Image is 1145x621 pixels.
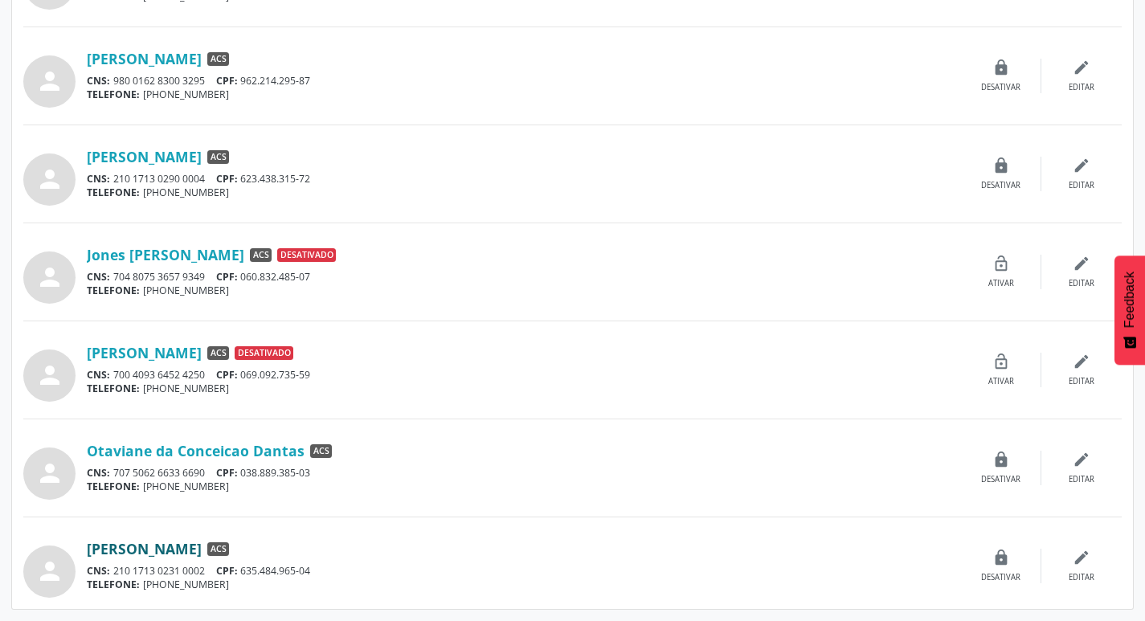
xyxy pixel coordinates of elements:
i: lock_open [992,353,1010,370]
a: [PERSON_NAME] [87,50,202,67]
i: edit [1073,255,1090,272]
i: lock_open [992,255,1010,272]
a: Otaviane da Conceicao Dantas [87,442,305,460]
span: TELEFONE: [87,480,140,493]
div: 210 1713 0290 0004 623.438.315-72 [87,172,961,186]
span: CPF: [216,74,238,88]
span: ACS [207,52,229,67]
i: edit [1073,451,1090,468]
button: Feedback - Mostrar pesquisa [1114,255,1145,365]
span: CNS: [87,564,110,578]
i: lock [992,549,1010,566]
i: person [35,67,64,96]
span: ACS [250,248,272,263]
div: Editar [1069,572,1094,583]
span: CNS: [87,368,110,382]
i: edit [1073,353,1090,370]
i: edit [1073,157,1090,174]
span: ACS [207,150,229,165]
div: Ativar [988,376,1014,387]
div: [PHONE_NUMBER] [87,480,961,493]
span: TELEFONE: [87,284,140,297]
span: CPF: [216,564,238,578]
span: CPF: [216,466,238,480]
div: [PHONE_NUMBER] [87,284,961,297]
i: person [35,361,64,390]
span: Desativado [277,248,336,263]
div: Editar [1069,376,1094,387]
div: Editar [1069,82,1094,93]
span: TELEFONE: [87,88,140,101]
div: [PHONE_NUMBER] [87,578,961,591]
span: CNS: [87,270,110,284]
div: Desativar [981,572,1020,583]
i: lock [992,157,1010,174]
span: ACS [207,542,229,557]
span: CNS: [87,466,110,480]
i: edit [1073,59,1090,76]
i: edit [1073,549,1090,566]
div: Desativar [981,180,1020,191]
div: [PHONE_NUMBER] [87,88,961,101]
div: Desativar [981,474,1020,485]
a: [PERSON_NAME] [87,344,202,362]
span: CPF: [216,270,238,284]
i: person [35,459,64,488]
span: CNS: [87,172,110,186]
span: TELEFONE: [87,186,140,199]
div: 700 4093 6452 4250 069.092.735-59 [87,368,961,382]
div: Editar [1069,474,1094,485]
span: CPF: [216,172,238,186]
span: CPF: [216,368,238,382]
div: [PHONE_NUMBER] [87,382,961,395]
div: [PHONE_NUMBER] [87,186,961,199]
span: CNS: [87,74,110,88]
div: Desativar [981,82,1020,93]
div: 210 1713 0231 0002 635.484.965-04 [87,564,961,578]
div: 704 8075 3657 9349 060.832.485-07 [87,270,961,284]
a: [PERSON_NAME] [87,148,202,165]
i: person [35,263,64,292]
i: lock [992,59,1010,76]
span: ACS [207,346,229,361]
div: 980 0162 8300 3295 962.214.295-87 [87,74,961,88]
div: 707 5062 6633 6690 038.889.385-03 [87,466,961,480]
a: Jones [PERSON_NAME] [87,246,244,264]
div: Ativar [988,278,1014,289]
span: TELEFONE: [87,578,140,591]
i: lock [992,451,1010,468]
span: ACS [310,444,332,459]
div: Editar [1069,278,1094,289]
span: Feedback [1123,272,1137,328]
span: Desativado [235,346,293,361]
a: [PERSON_NAME] [87,540,202,558]
span: TELEFONE: [87,382,140,395]
i: person [35,165,64,194]
div: Editar [1069,180,1094,191]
